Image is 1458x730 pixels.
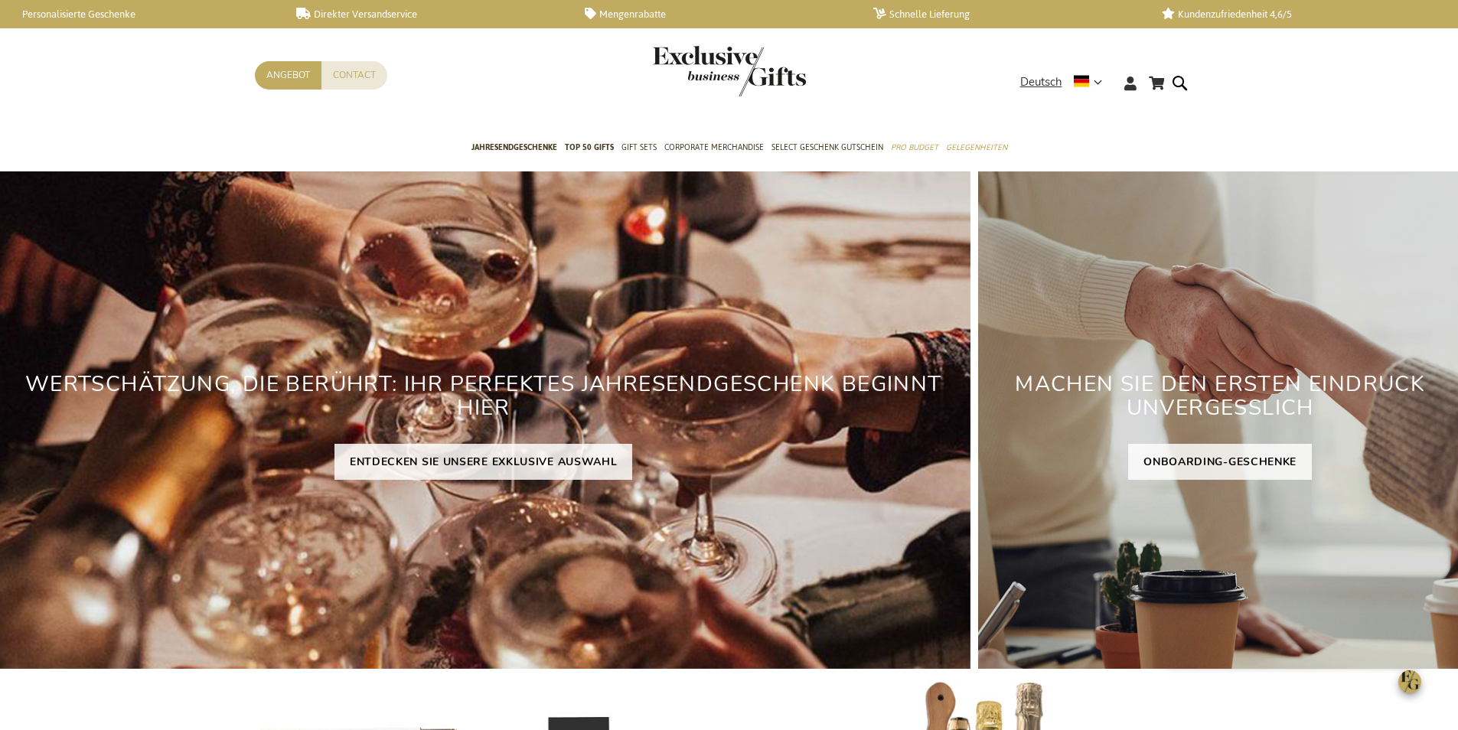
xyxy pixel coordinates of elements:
span: Jahresendgeschenke [471,139,557,155]
a: Personalisierte Geschenke [8,8,272,21]
div: Deutsch [1020,73,1112,91]
a: Direkter Versandservice [296,8,560,21]
a: ONBOARDING-GESCHENKE [1128,444,1312,480]
span: Select Geschenk Gutschein [771,139,883,155]
a: store logo [653,46,729,96]
a: Schnelle Lieferung [873,8,1137,21]
span: Pro Budget [891,139,938,155]
span: Gift Sets [621,139,657,155]
a: Contact [321,61,387,90]
span: Gelegenheiten [946,139,1007,155]
a: ENTDECKEN SIE UNSERE EXKLUSIVE AUSWAHL [334,444,633,480]
span: Deutsch [1020,73,1062,91]
img: Exclusive Business gifts logo [653,46,806,96]
span: TOP 50 Gifts [565,139,614,155]
a: Kundenzufriedenheit 4,6/5 [1162,8,1426,21]
a: Angebot [255,61,321,90]
a: Mengenrabatte [585,8,849,21]
span: Corporate Merchandise [664,139,764,155]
